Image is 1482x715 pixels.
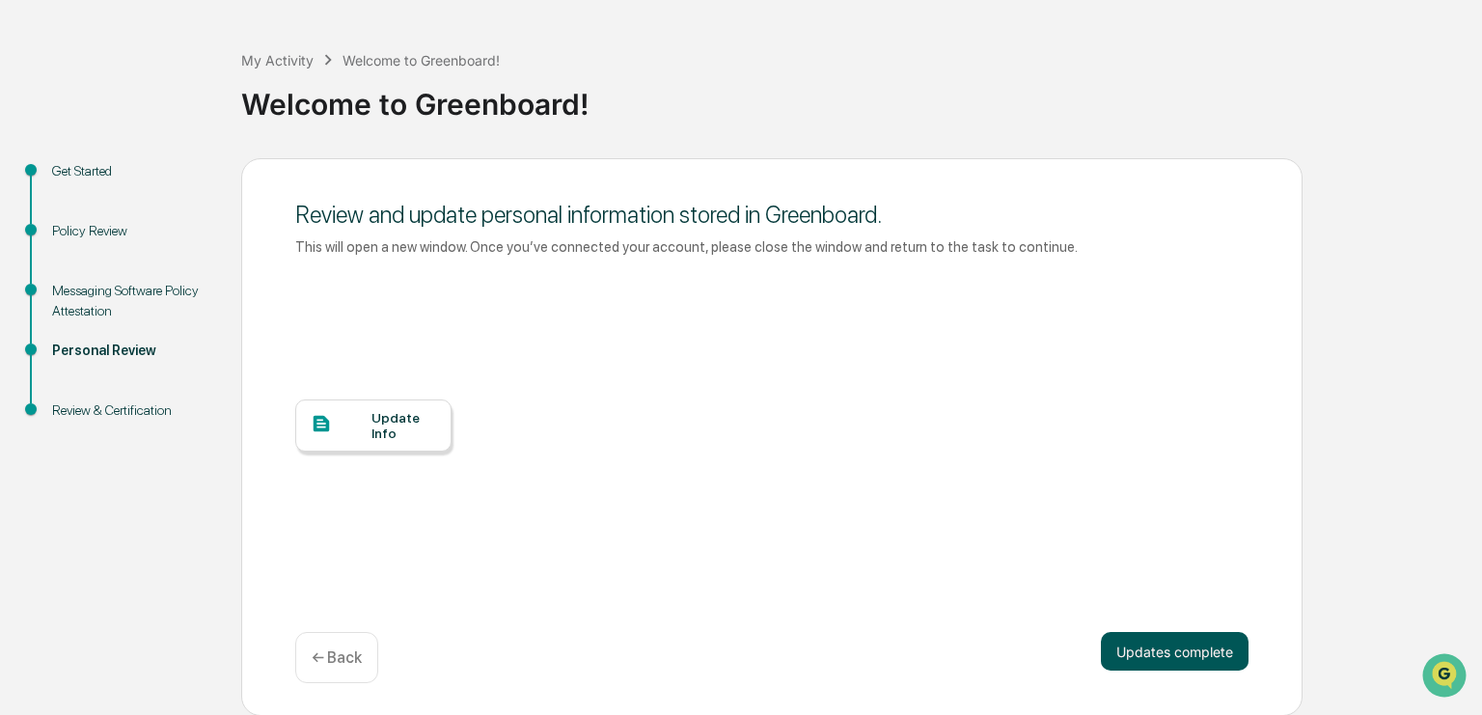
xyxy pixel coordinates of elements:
div: Get Started [52,161,210,181]
span: Attestations [159,243,239,262]
div: Update Info [371,410,436,441]
img: 1746055101610-c473b297-6a78-478c-a979-82029cc54cd1 [19,148,54,182]
div: Policy Review [52,221,210,241]
div: Personal Review [52,341,210,361]
div: Welcome to Greenboard! [343,52,500,69]
div: 🗄️ [140,245,155,261]
iframe: Open customer support [1420,651,1472,703]
span: Preclearance [39,243,124,262]
div: 🖐️ [19,245,35,261]
div: We're available if you need us! [66,167,244,182]
button: Updates complete [1101,632,1249,671]
a: Powered byPylon [136,326,233,342]
div: Start new chat [66,148,316,167]
p: How can we help? [19,41,351,71]
div: This will open a new window. Once you’ve connected your account, please close the window and retu... [295,238,1249,255]
div: My Activity [241,52,314,69]
a: 🖐️Preclearance [12,235,132,270]
div: 🔎 [19,282,35,297]
div: Review and update personal information stored in Greenboard. [295,201,1249,229]
a: 🗄️Attestations [132,235,247,270]
button: Start new chat [328,153,351,177]
div: Review & Certification [52,400,210,421]
a: 🔎Data Lookup [12,272,129,307]
div: Welcome to Greenboard! [241,71,1472,122]
span: Pylon [192,327,233,342]
span: Data Lookup [39,280,122,299]
div: Messaging Software Policy Attestation [52,281,210,321]
p: ← Back [312,648,362,667]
